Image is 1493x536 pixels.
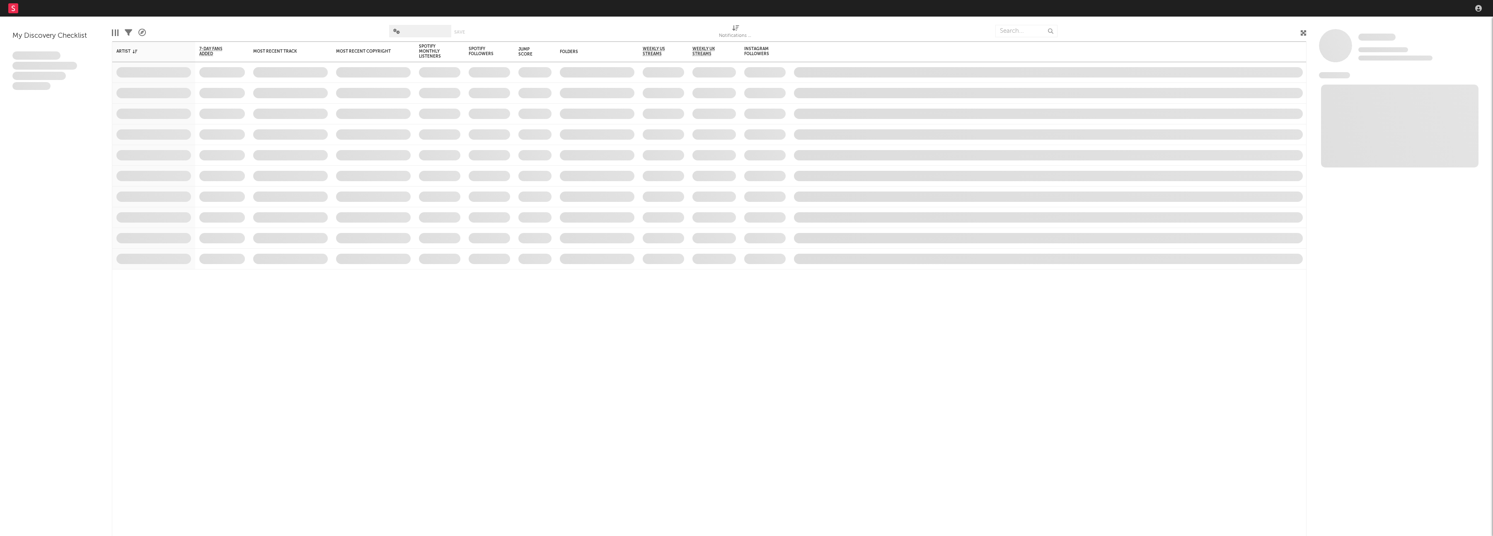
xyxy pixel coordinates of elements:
div: My Discovery Checklist [12,31,99,41]
div: Notifications (Artist) [719,21,752,45]
div: Jump Score [518,47,539,57]
div: Filters [125,21,132,45]
span: Weekly UK Streams [692,46,724,56]
div: Spotify Monthly Listeners [419,44,448,59]
input: Search... [995,25,1057,37]
span: Aliquam viverra [12,82,51,90]
div: Instagram Followers [744,46,773,56]
a: Some Artist [1358,33,1396,41]
div: Notifications (Artist) [719,31,752,41]
div: Spotify Followers [469,46,498,56]
span: Some Artist [1358,34,1396,41]
div: Folders [560,49,622,54]
div: A&R Pipeline [138,21,146,45]
span: Lorem ipsum dolor [12,51,60,60]
div: Edit Columns [112,21,119,45]
span: Tracking Since: [DATE] [1358,47,1408,52]
span: Weekly US Streams [643,46,672,56]
div: Most Recent Track [253,49,315,54]
span: Integer aliquet in purus et [12,62,77,70]
span: Praesent ac interdum [12,72,66,80]
button: Save [454,30,465,34]
span: 7-Day Fans Added [199,46,232,56]
span: News Feed [1319,72,1350,78]
div: Artist [116,49,179,54]
span: 0 fans last week [1358,56,1433,61]
div: Most Recent Copyright [336,49,398,54]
